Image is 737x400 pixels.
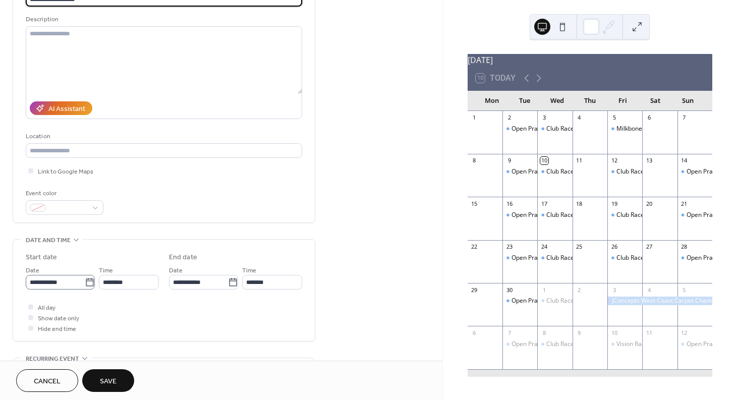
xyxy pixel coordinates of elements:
div: Club Race [607,211,642,219]
div: 6 [471,329,478,336]
div: 22 [471,243,478,251]
div: Open Practice [687,254,726,262]
button: AI Assistant [30,101,92,115]
div: 5 [610,114,618,122]
div: Club Race [546,125,574,133]
div: Start date [26,252,57,263]
div: Club Race [537,297,572,305]
div: 4 [645,286,653,294]
div: 7 [505,329,513,336]
div: Open Practice [687,211,726,219]
div: 4 [576,114,583,122]
div: [DATE] [468,54,712,66]
div: 30 [505,286,513,294]
div: Description [26,14,300,25]
div: 10 [610,329,618,336]
span: Recurring event [26,354,79,364]
div: 27 [645,243,653,251]
div: Open Practice [677,254,712,262]
div: Club Race [546,211,574,219]
div: Club Race [537,167,572,176]
div: 13 [645,157,653,164]
div: 28 [681,243,688,251]
div: Thu [574,91,606,111]
div: Club Race [616,254,644,262]
div: Open Practice [687,167,726,176]
div: Mon [476,91,508,111]
span: Show date only [38,313,79,324]
button: Save [82,369,134,392]
button: Cancel [16,369,78,392]
div: Wed [541,91,574,111]
div: Tue [508,91,541,111]
div: 24 [540,243,548,251]
div: 10 [540,157,548,164]
span: Time [99,265,113,276]
div: 2 [576,286,583,294]
div: 11 [576,157,583,164]
div: Open Practice [502,125,537,133]
span: Date [26,265,39,276]
div: 23 [505,243,513,251]
div: 6 [645,114,653,122]
div: Location [26,131,300,142]
div: 16 [505,200,513,207]
div: 11 [645,329,653,336]
div: Fri [606,91,639,111]
div: Open Practice [677,211,712,219]
div: 29 [471,286,478,294]
div: 1 [471,114,478,122]
div: 12 [610,157,618,164]
div: Club Race [546,297,574,305]
div: Open Practice [502,254,537,262]
div: 8 [471,157,478,164]
div: 3 [610,286,618,294]
span: Link to Google Maps [38,166,93,177]
div: Open Practice [677,167,712,176]
div: 9 [505,157,513,164]
div: 1 [540,286,548,294]
div: Vision Racing Late Night Series 1 [607,340,642,349]
div: Sun [671,91,704,111]
div: 8 [540,329,548,336]
div: Open Practice [512,167,551,176]
span: All day [38,303,55,313]
span: Cancel [34,376,61,387]
div: 26 [610,243,618,251]
div: 7 [681,114,688,122]
div: 15 [471,200,478,207]
div: Open Practice [502,211,537,219]
div: Vision Racing Late Night Series 1 [616,340,708,349]
span: Save [100,376,117,387]
div: 3 [540,114,548,122]
div: Club Race [537,211,572,219]
div: Open Practice [502,340,537,349]
div: 2 [505,114,513,122]
div: 21 [681,200,688,207]
div: 9 [576,329,583,336]
div: Club Race [546,254,574,262]
div: 5 [681,286,688,294]
div: 25 [576,243,583,251]
div: Open Practice [502,167,537,176]
div: Open Practice [512,211,551,219]
span: Hide end time [38,324,76,334]
div: 17 [540,200,548,207]
div: Open Practice [512,340,551,349]
div: Open Practice [512,125,551,133]
div: Club Race [607,167,642,176]
div: Open Practice [687,340,726,349]
div: Club Race [607,254,642,262]
div: 20 [645,200,653,207]
div: AI Assistant [48,104,85,115]
div: 18 [576,200,583,207]
div: Open Practice [677,340,712,349]
div: 14 [681,157,688,164]
div: Event color [26,188,101,199]
div: Club Race [546,340,574,349]
div: Milkbone Izzy's Summer Cooler 5 [616,125,710,133]
div: Club Race [537,254,572,262]
div: JConcepts West Coast Carpet Championship [607,297,712,305]
div: 19 [610,200,618,207]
